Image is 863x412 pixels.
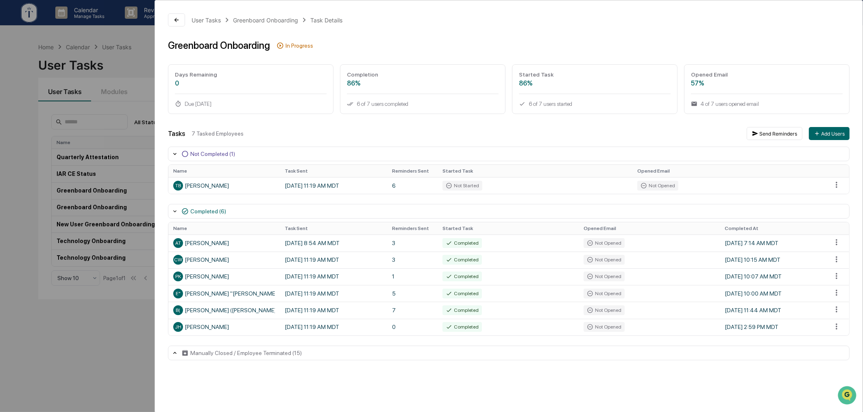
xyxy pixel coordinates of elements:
[190,208,226,215] div: Completed (6)
[173,181,275,191] div: [PERSON_NAME]
[280,268,387,285] td: [DATE] 11:19 AM MDT
[173,289,275,298] div: [PERSON_NAME] "[PERSON_NAME]" [PERSON_NAME]
[192,17,221,24] div: User Tasks
[442,322,482,332] div: Completed
[720,268,827,285] td: [DATE] 10:07 AM MDT
[387,252,438,268] td: 3
[442,305,482,315] div: Completed
[720,222,827,234] th: Completed At
[438,222,579,234] th: Started Task
[5,141,56,156] a: 🖐️Preclearance
[720,319,827,335] td: [DATE] 2:59 PM MDT
[691,79,843,87] div: 57%
[442,289,482,298] div: Completed
[632,165,827,177] th: Opened Email
[280,165,387,177] th: Task Sent
[387,234,438,251] td: 3
[387,319,438,335] td: 0
[173,305,275,315] div: [PERSON_NAME] ([PERSON_NAME]) [PERSON_NAME]
[280,222,387,234] th: Task Sent
[311,17,343,24] div: Task Details
[442,238,482,248] div: Completed
[387,285,438,302] td: 5
[280,302,387,318] td: [DATE] 11:19 AM MDT
[175,274,181,279] span: PK
[280,252,387,268] td: [DATE] 11:19 AM MDT
[837,385,859,407] iframe: Open customer support
[442,272,482,281] div: Completed
[519,101,671,107] div: 6 of 7 users started
[720,234,827,251] td: [DATE] 7:14 AM MDT
[175,71,327,78] div: Days Remaining
[174,257,182,263] span: CW
[175,324,181,330] span: JH
[190,350,302,356] div: Manually Closed / Employee Terminated (15)
[57,180,98,186] a: Powered byPylon
[175,240,181,246] span: AT
[747,127,802,140] button: Send Reminders
[637,181,678,191] div: Not Opened
[56,141,104,156] a: 🗄️Attestations
[5,157,54,171] a: 🔎Data Lookup
[387,268,438,285] td: 1
[8,17,148,30] p: How can we help?
[584,238,625,248] div: Not Opened
[173,238,275,248] div: [PERSON_NAME]
[67,145,101,153] span: Attestations
[584,305,625,315] div: Not Opened
[347,79,499,87] div: 86%
[192,130,740,137] div: 7 Tasked Employees
[720,302,827,318] td: [DATE] 11:44 AM MDT
[168,130,185,138] div: Tasks
[691,71,843,78] div: Opened Email
[584,289,625,298] div: Not Opened
[28,70,103,77] div: We're available if you need us!
[16,111,23,118] img: 1746055101610-c473b297-6a78-478c-a979-82029cc54cd1
[387,222,438,234] th: Reminders Sent
[28,62,133,70] div: Start new chat
[168,165,280,177] th: Name
[126,89,148,99] button: See all
[584,255,625,265] div: Not Opened
[347,101,499,107] div: 6 of 7 users completed
[173,255,275,265] div: [PERSON_NAME]
[8,161,15,167] div: 🔎
[519,79,671,87] div: 86%
[280,285,387,302] td: [DATE] 11:19 AM MDT
[59,145,65,152] div: 🗄️
[168,222,280,234] th: Name
[173,272,275,281] div: [PERSON_NAME]
[280,177,387,194] td: [DATE] 11:19 AM MDT
[347,71,499,78] div: Completion
[8,62,23,77] img: 1746055101610-c473b297-6a78-478c-a979-82029cc54cd1
[584,272,625,281] div: Not Opened
[280,319,387,335] td: [DATE] 11:19 AM MDT
[16,160,51,168] span: Data Lookup
[8,90,54,97] div: Past conversations
[81,180,98,186] span: Pylon
[720,252,827,268] td: [DATE] 10:15 AM MDT
[8,103,21,116] img: Cameron Burns
[168,39,270,51] div: Greenboard Onboarding
[175,79,327,87] div: 0
[438,165,632,177] th: Started Task
[280,234,387,251] td: [DATE] 8:54 AM MDT
[233,17,298,24] div: Greenboard Onboarding
[285,42,313,49] div: In Progress
[809,127,850,140] button: Add Users
[175,101,327,107] div: Due [DATE]
[190,151,235,157] div: Not Completed (1)
[387,165,438,177] th: Reminders Sent
[72,111,89,117] span: [DATE]
[442,181,482,191] div: Not Started
[387,302,438,318] td: 7
[584,322,625,332] div: Not Opened
[175,183,181,188] span: TB
[68,111,70,117] span: •
[16,145,52,153] span: Preclearance
[25,111,66,117] span: [PERSON_NAME]
[176,307,180,313] span: B(
[579,222,720,234] th: Opened Email
[387,177,438,194] td: 6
